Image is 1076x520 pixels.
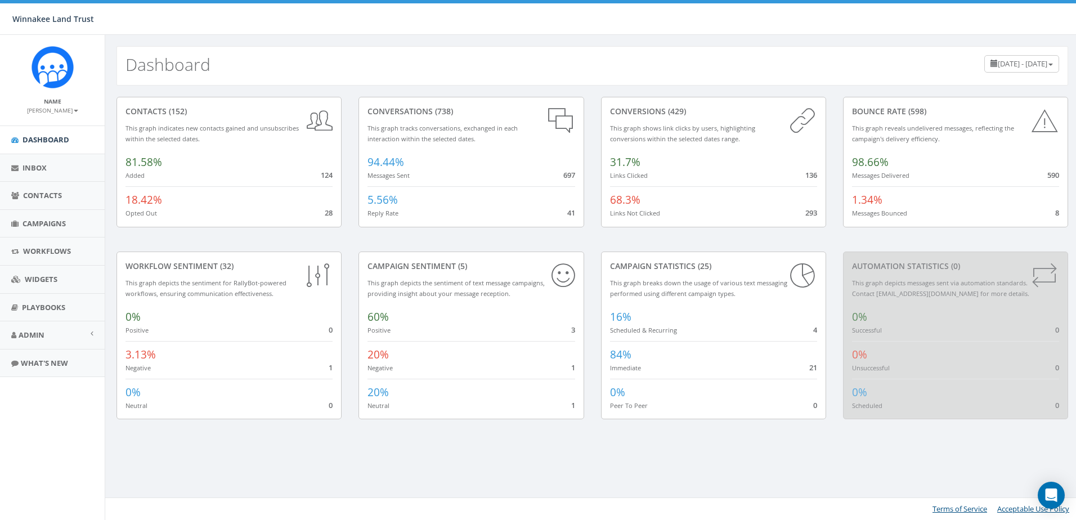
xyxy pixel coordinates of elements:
[932,504,987,514] a: Terms of Service
[367,401,389,410] small: Neutral
[23,163,47,173] span: Inbox
[852,192,882,207] span: 1.34%
[23,218,66,228] span: Campaigns
[125,326,149,334] small: Positive
[367,261,575,272] div: Campaign Sentiment
[367,106,575,117] div: conversations
[22,302,65,312] span: Playbooks
[23,135,69,145] span: Dashboard
[125,155,162,169] span: 81.58%
[44,97,61,105] small: Name
[610,155,640,169] span: 31.7%
[329,362,333,373] span: 1
[433,106,453,116] span: (738)
[367,364,393,372] small: Negative
[367,385,389,400] span: 20%
[852,401,882,410] small: Scheduled
[571,325,575,335] span: 3
[571,362,575,373] span: 1
[852,364,890,372] small: Unsuccessful
[852,347,867,362] span: 0%
[852,209,907,217] small: Messages Bounced
[610,209,660,217] small: Links Not Clicked
[1047,170,1059,180] span: 590
[610,261,817,272] div: Campaign Statistics
[367,347,389,362] span: 20%
[367,279,545,298] small: This graph depicts the sentiment of text message campaigns, providing insight about your message ...
[125,261,333,272] div: Workflow Sentiment
[329,325,333,335] span: 0
[998,59,1047,69] span: [DATE] - [DATE]
[567,208,575,218] span: 41
[125,310,141,324] span: 0%
[125,385,141,400] span: 0%
[813,325,817,335] span: 4
[610,310,631,324] span: 16%
[852,106,1059,117] div: Bounce Rate
[325,208,333,218] span: 28
[23,190,62,200] span: Contacts
[997,504,1069,514] a: Acceptable Use Policy
[610,385,625,400] span: 0%
[367,124,518,143] small: This graph tracks conversations, exchanged in each interaction within the selected dates.
[610,192,640,207] span: 68.3%
[125,401,147,410] small: Neutral
[805,208,817,218] span: 293
[696,261,711,271] span: (25)
[852,261,1059,272] div: Automation Statistics
[610,401,648,410] small: Peer To Peer
[610,124,755,143] small: This graph shows link clicks by users, highlighting conversions within the selected dates range.
[610,364,641,372] small: Immediate
[23,246,71,256] span: Workflows
[125,124,299,143] small: This graph indicates new contacts gained and unsubscribes within the selected dates.
[610,279,787,298] small: This graph breaks down the usage of various text messaging performed using different campaign types.
[610,347,631,362] span: 84%
[125,192,162,207] span: 18.42%
[125,171,145,180] small: Added
[367,192,398,207] span: 5.56%
[125,347,156,362] span: 3.13%
[125,209,157,217] small: Opted Out
[563,170,575,180] span: 697
[813,400,817,410] span: 0
[367,171,410,180] small: Messages Sent
[906,106,926,116] span: (598)
[852,279,1029,298] small: This graph depicts messages sent via automation standards. Contact [EMAIL_ADDRESS][DOMAIN_NAME] f...
[125,106,333,117] div: contacts
[1038,482,1065,509] div: Open Intercom Messenger
[852,171,909,180] small: Messages Delivered
[949,261,960,271] span: (0)
[167,106,187,116] span: (152)
[321,170,333,180] span: 124
[809,362,817,373] span: 21
[852,326,882,334] small: Successful
[32,46,74,88] img: Rally_Corp_Icon.png
[218,261,234,271] span: (32)
[610,326,677,334] small: Scheduled & Recurring
[610,106,817,117] div: conversions
[367,326,391,334] small: Positive
[329,400,333,410] span: 0
[805,170,817,180] span: 136
[21,358,68,368] span: What's New
[1055,362,1059,373] span: 0
[1055,208,1059,218] span: 8
[19,330,44,340] span: Admin
[456,261,467,271] span: (5)
[125,279,286,298] small: This graph depicts the sentiment for RallyBot-powered workflows, ensuring communication effective...
[125,364,151,372] small: Negative
[1055,325,1059,335] span: 0
[367,155,404,169] span: 94.44%
[367,209,398,217] small: Reply Rate
[12,14,94,24] span: Winnakee Land Trust
[27,105,78,115] a: [PERSON_NAME]
[125,55,210,74] h2: Dashboard
[610,171,648,180] small: Links Clicked
[571,400,575,410] span: 1
[852,124,1014,143] small: This graph reveals undelivered messages, reflecting the campaign's delivery efficiency.
[852,310,867,324] span: 0%
[1055,400,1059,410] span: 0
[852,385,867,400] span: 0%
[367,310,389,324] span: 60%
[852,155,889,169] span: 98.66%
